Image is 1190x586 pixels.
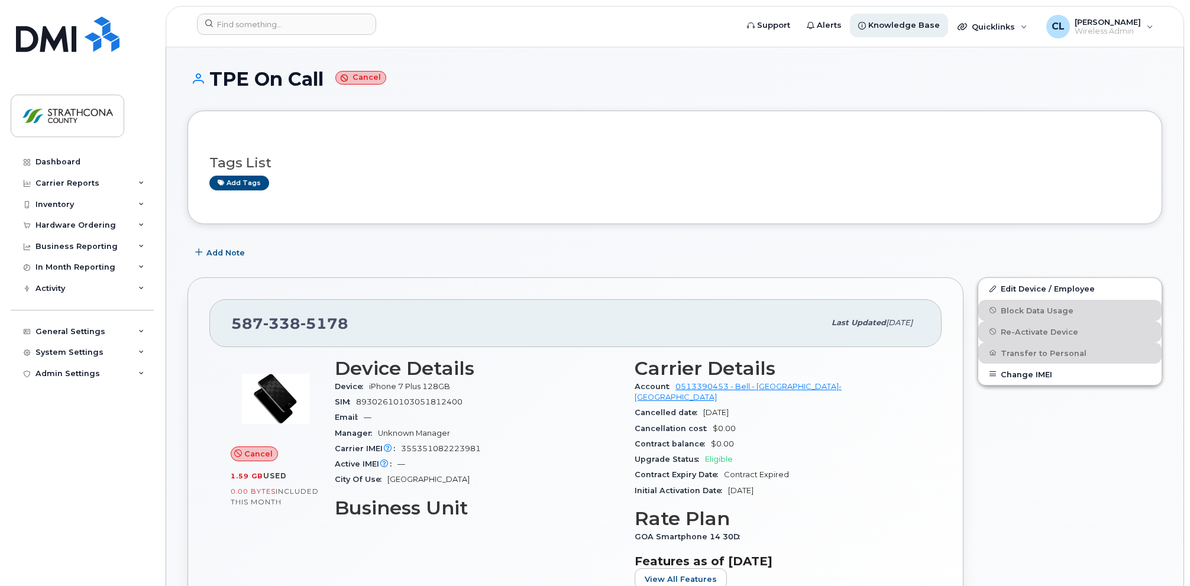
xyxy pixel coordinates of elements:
span: Upgrade Status [635,455,705,464]
span: 0.00 Bytes [231,487,276,496]
img: image20231002-3703462-xzw3gr.jpeg [240,364,311,435]
span: GOA Smartphone 14 30D [635,532,746,541]
span: 338 [263,315,300,332]
span: City Of Use [335,475,387,484]
span: Active IMEI [335,459,397,468]
a: Edit Device / Employee [978,278,1162,299]
span: Contract Expired [724,470,789,479]
span: Cancel [244,448,273,459]
span: Account [635,382,675,391]
small: Cancel [335,71,386,85]
a: Add tags [209,176,269,190]
span: SIM [335,397,356,406]
button: Re-Activate Device [978,321,1162,342]
span: [DATE] [728,486,754,495]
h3: Rate Plan [635,508,920,529]
h3: Carrier Details [635,358,920,379]
span: $0.00 [713,424,736,433]
span: [GEOGRAPHIC_DATA] [387,475,470,484]
h3: Device Details [335,358,620,379]
span: View All Features [645,574,717,585]
span: Email [335,413,364,422]
h3: Business Unit [335,497,620,519]
span: Contract Expiry Date [635,470,724,479]
button: Transfer to Personal [978,342,1162,364]
span: Carrier IMEI [335,444,401,453]
span: 5178 [300,315,348,332]
span: included this month [231,487,319,506]
span: Unknown Manager [378,429,450,438]
span: Manager [335,429,378,438]
span: Eligible [705,455,733,464]
h3: Features as of [DATE] [635,554,920,568]
span: Re-Activate Device [1001,327,1078,336]
span: Cancellation cost [635,424,713,433]
button: Block Data Usage [978,300,1162,321]
span: — [397,459,405,468]
span: — [364,413,371,422]
span: [DATE] [886,318,913,327]
span: 1.59 GB [231,472,263,480]
span: [DATE] [703,408,729,417]
a: 0513390453 - Bell - [GEOGRAPHIC_DATA]- [GEOGRAPHIC_DATA] [635,382,842,402]
span: Cancelled date [635,408,703,417]
span: 355351082223981 [401,444,481,453]
span: used [263,471,287,480]
span: 587 [231,315,348,332]
span: Initial Activation Date [635,486,728,495]
button: Change IMEI [978,364,1162,385]
span: Device [335,382,369,391]
h1: TPE On Call [187,69,1162,89]
h3: Tags List [209,156,1140,170]
span: iPhone 7 Plus 128GB [369,382,450,391]
span: $0.00 [711,439,734,448]
span: Contract balance [635,439,711,448]
button: Add Note [187,242,255,263]
span: Add Note [206,247,245,258]
span: 89302610103051812400 [356,397,463,406]
span: Last updated [832,318,886,327]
